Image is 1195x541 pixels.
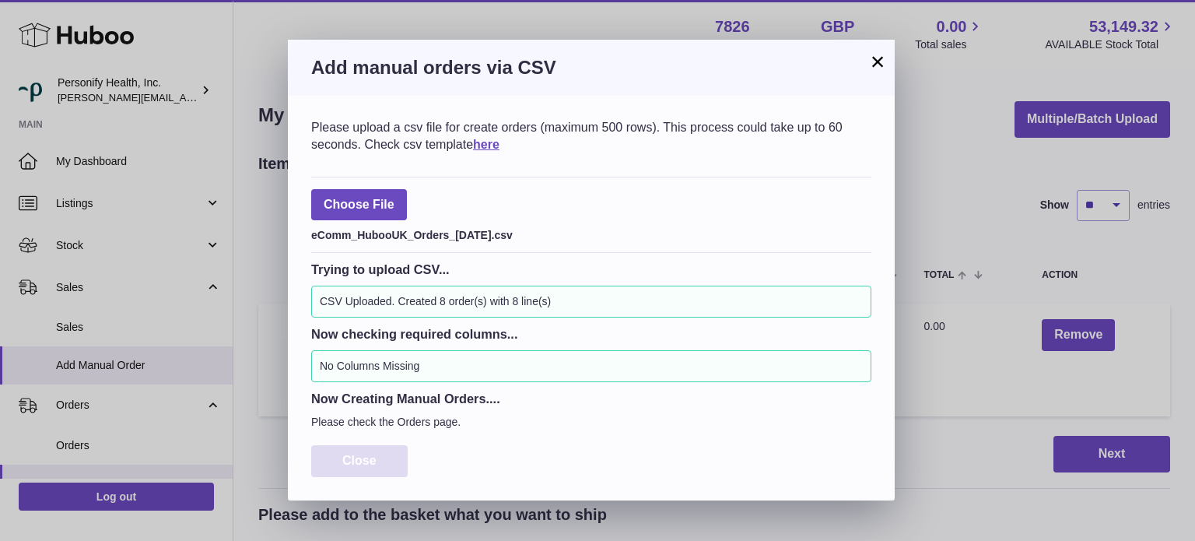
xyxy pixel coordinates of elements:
div: Please upload a csv file for create orders (maximum 500 rows). This process could take up to 60 s... [311,119,871,153]
h3: Now Creating Manual Orders.... [311,390,871,407]
h3: Trying to upload CSV... [311,261,871,278]
h3: Now checking required columns... [311,325,871,343]
div: No Columns Missing [311,350,871,382]
span: Choose File [311,189,407,221]
p: Please check the Orders page. [311,415,871,430]
span: Close [342,454,377,467]
a: here [473,138,499,151]
h3: Add manual orders via CSV [311,55,871,80]
div: CSV Uploaded. Created 8 order(s) with 8 line(s) [311,286,871,318]
button: × [868,52,887,71]
button: Close [311,445,408,477]
div: eComm_HubooUK_Orders_[DATE].csv [311,224,871,243]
